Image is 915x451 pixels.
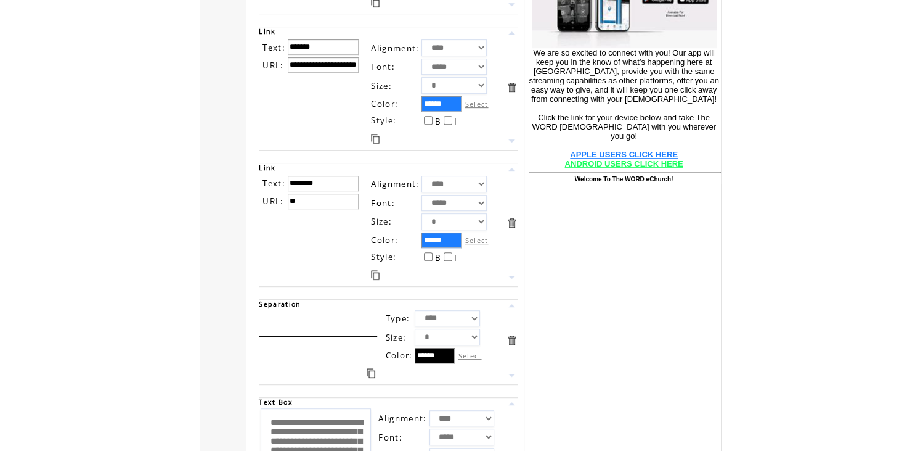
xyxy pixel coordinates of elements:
[529,48,718,141] font: We are so excited to connect with you! Our app will keep you in the know of what’s happening here...
[259,300,301,308] span: Separation
[371,80,392,91] span: Size:
[385,313,410,324] span: Type:
[371,251,396,262] span: Style:
[371,61,395,72] span: Font:
[371,270,380,280] a: Duplicate this item
[385,332,406,343] span: Size:
[371,115,396,126] span: Style:
[262,196,283,207] span: URL:
[371,197,395,209] span: Font:
[570,150,678,159] font: APPLE USERS CLICK HERE
[565,165,683,167] a: ANDROID USERS CLICK HERE
[506,334,518,346] a: Delete this item
[259,163,275,172] span: Link
[506,271,518,283] a: Move this item down
[506,300,518,312] a: Move this item up
[506,81,518,93] a: Delete this item
[506,370,518,381] a: Move this item down
[434,252,441,263] span: B
[371,234,398,246] span: Color:
[367,368,375,378] a: Duplicate this item
[506,398,518,410] a: Move this item up
[458,351,481,360] label: Select
[378,432,402,443] span: Font:
[575,176,673,183] font: Welcome To The WORD eChurch!
[506,135,518,147] a: Move this item down
[259,27,275,36] span: Link
[565,159,683,168] font: ANDROID USERS CLICK HERE
[385,350,412,361] span: Color:
[262,60,283,71] span: URL:
[465,236,488,245] label: Select
[506,163,518,175] a: Move this item up
[506,217,518,229] a: Delete this item
[371,43,419,54] span: Alignment:
[378,413,426,424] span: Alignment:
[465,99,488,109] label: Select
[259,398,293,407] span: Text Box
[371,134,380,144] a: Duplicate this item
[454,252,457,263] span: I
[371,216,392,227] span: Size:
[262,178,285,189] span: Text:
[506,27,518,39] a: Move this item up
[262,42,285,53] span: Text:
[454,116,457,127] span: I
[570,156,678,157] a: APPLE USERS CLICK HERE
[434,116,441,127] span: B
[371,178,419,189] span: Alignment:
[371,98,398,109] span: Color:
